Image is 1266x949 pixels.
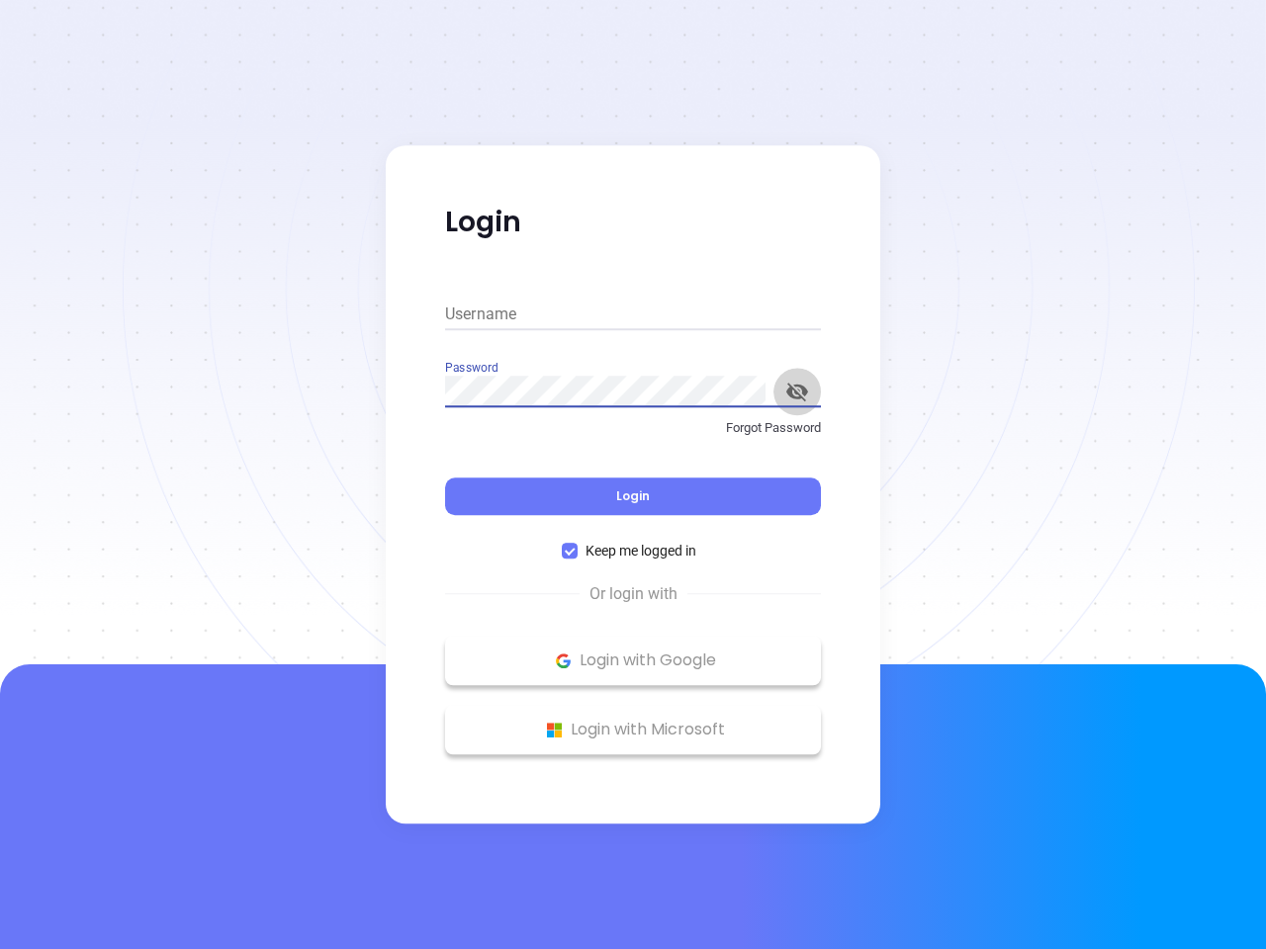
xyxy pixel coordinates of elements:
p: Login [445,205,821,240]
span: Keep me logged in [578,540,704,561]
span: Login [616,487,650,504]
p: Login with Google [455,646,811,675]
p: Login with Microsoft [455,715,811,744]
a: Forgot Password [445,418,821,454]
p: Forgot Password [445,418,821,438]
span: Or login with [580,582,687,606]
button: Login [445,477,821,515]
button: Microsoft Logo Login with Microsoft [445,705,821,754]
button: toggle password visibility [773,368,821,415]
label: Password [445,362,497,374]
img: Google Logo [551,648,576,673]
img: Microsoft Logo [542,718,567,742]
button: Google Logo Login with Google [445,636,821,685]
